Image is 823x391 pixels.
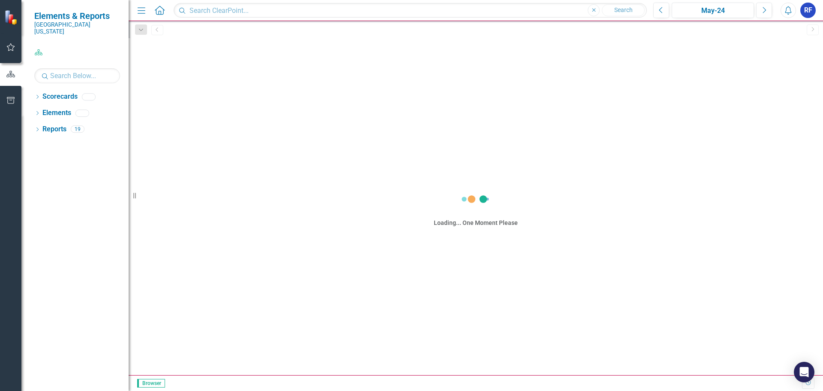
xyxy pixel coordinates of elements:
[675,6,751,16] div: May-24
[800,3,816,18] button: RF
[174,3,647,18] input: Search ClearPoint...
[71,126,84,133] div: 19
[42,108,71,118] a: Elements
[602,4,645,16] button: Search
[4,9,20,25] img: ClearPoint Strategy
[794,362,814,382] div: Open Intercom Messenger
[34,11,120,21] span: Elements & Reports
[672,3,754,18] button: May-24
[434,218,518,227] div: Loading... One Moment Please
[34,21,120,35] small: [GEOGRAPHIC_DATA][US_STATE]
[137,379,165,388] span: Browser
[34,68,120,83] input: Search Below...
[614,6,633,13] span: Search
[42,92,78,102] a: Scorecards
[42,124,66,134] a: Reports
